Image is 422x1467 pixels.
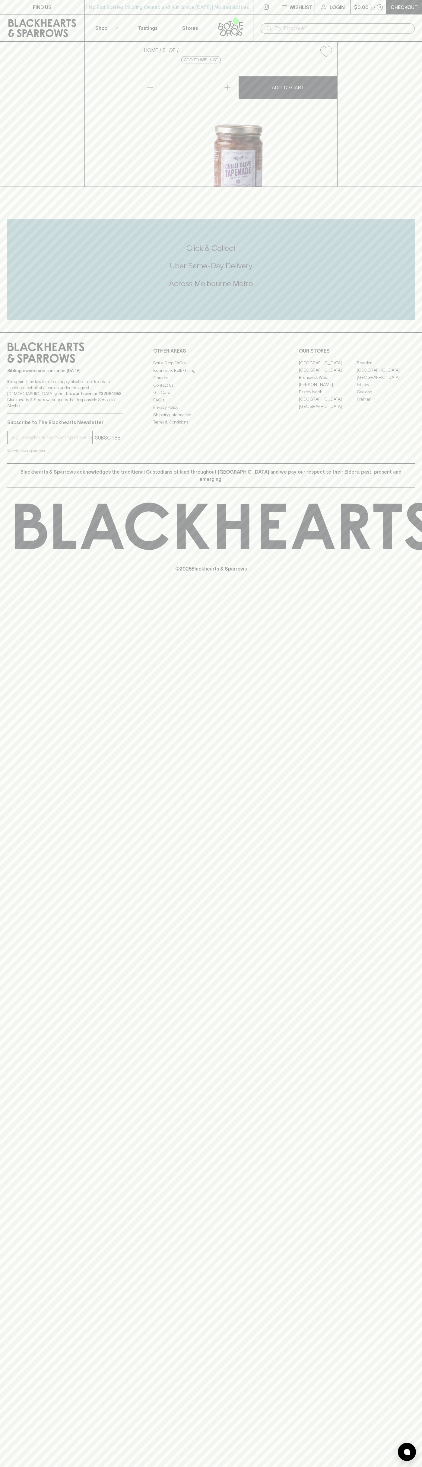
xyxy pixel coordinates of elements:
a: Geelong [357,388,415,395]
a: [PERSON_NAME] [299,381,357,388]
p: FIND US [33,4,52,11]
input: Try "Pinot noir" [275,24,410,33]
a: Contact Us [153,382,269,389]
a: Gift Cards [153,389,269,396]
input: e.g. jane@blackheartsandsparrows.com.au [12,433,92,443]
a: Brunswick West [299,374,357,381]
button: Add to wishlist [181,56,221,63]
a: Fitzroy North [299,388,357,395]
p: OUR STORES [299,347,415,354]
a: Tastings [127,14,169,41]
p: ADD TO CART [272,84,304,91]
a: HOME [144,47,158,53]
a: [GEOGRAPHIC_DATA] [357,374,415,381]
a: [GEOGRAPHIC_DATA] [299,395,357,403]
a: Business & Bulk Gifting [153,367,269,374]
a: Shipping Information [153,411,269,418]
a: FAQ's [153,396,269,404]
button: ADD TO CART [239,76,337,99]
p: Login [330,4,345,11]
button: Add to wishlist [318,44,335,59]
h5: Uber Same-Day Delivery [7,261,415,271]
p: OTHER AREAS [153,347,269,354]
a: [GEOGRAPHIC_DATA] [299,403,357,410]
a: Careers [153,374,269,382]
button: Shop [85,14,127,41]
p: Blackhearts & Sparrows acknowledges the traditional Custodians of land throughout [GEOGRAPHIC_DAT... [12,468,410,483]
p: Subscribe to The Blackhearts Newsletter [7,419,123,426]
p: $0.00 [354,4,369,11]
p: SUBSCRIBE [95,434,120,441]
img: bubble-icon [404,1449,410,1455]
h5: Click & Collect [7,243,415,253]
a: Privacy Policy [153,404,269,411]
p: We will never spam you [7,448,123,454]
p: 0 [379,5,381,9]
strong: Liquor License #32064953 [66,391,122,396]
a: Bottle Drop FAQ's [153,360,269,367]
a: Stores [169,14,211,41]
p: Tastings [138,24,157,32]
p: Stores [182,24,198,32]
p: It is against the law to sell or supply alcohol to, or to obtain alcohol on behalf of a person un... [7,379,123,409]
a: Prahran [357,395,415,403]
h5: Across Melbourne Metro [7,279,415,289]
button: SUBSCRIBE [93,431,123,444]
a: SHOP [163,47,176,53]
a: [GEOGRAPHIC_DATA] [299,366,357,374]
p: Wishlist [290,4,313,11]
img: 29624.png [139,62,337,187]
p: Shop [95,24,107,32]
a: Terms & Conditions [153,419,269,426]
p: Checkout [391,4,418,11]
div: Call to action block [7,219,415,320]
p: Sibling owned and run since [DATE] [7,368,123,374]
a: [GEOGRAPHIC_DATA] [299,359,357,366]
a: Fitzroy [357,381,415,388]
a: Braddon [357,359,415,366]
a: [GEOGRAPHIC_DATA] [357,366,415,374]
